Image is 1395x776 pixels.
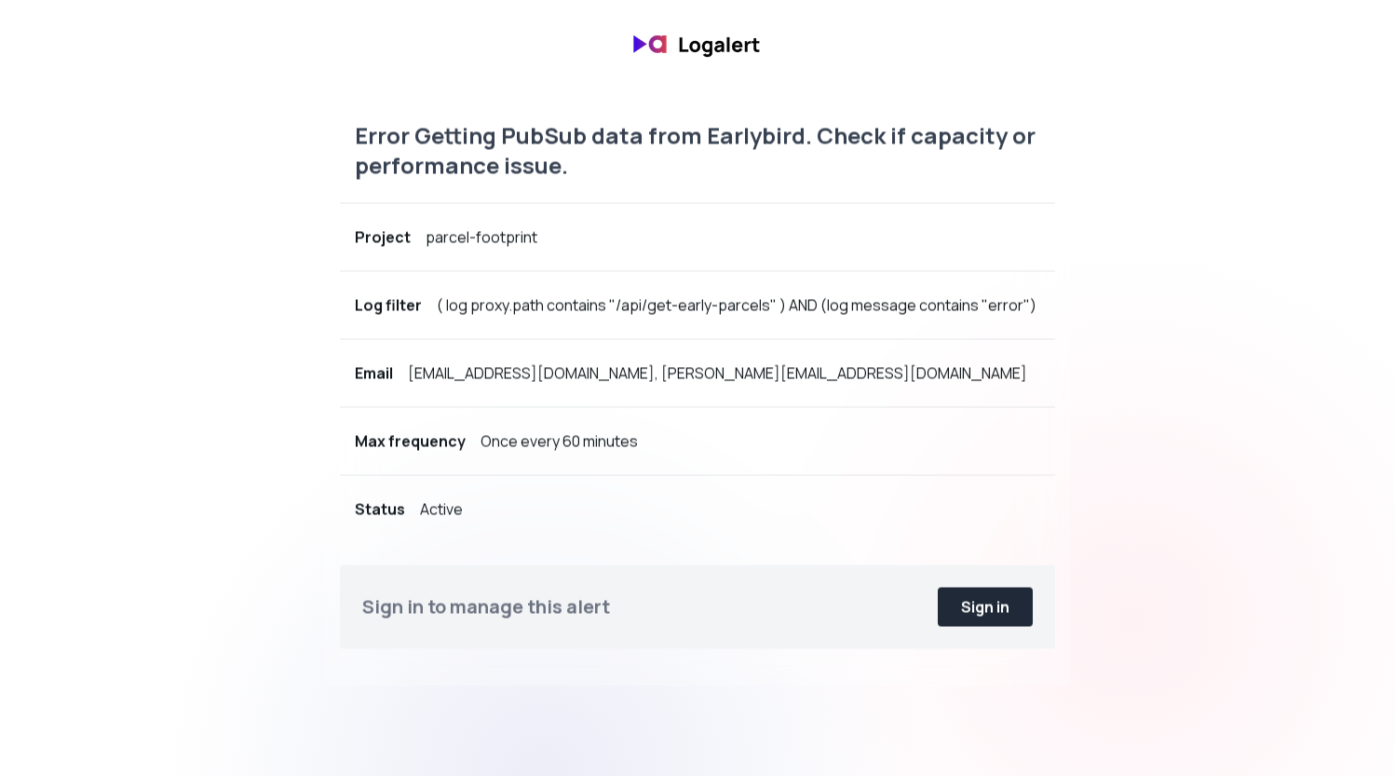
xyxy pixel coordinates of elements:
div: Max frequency [355,429,466,452]
div: Status [355,497,405,520]
button: Sign in [938,587,1033,626]
div: [EMAIL_ADDRESS][DOMAIN_NAME], [PERSON_NAME][EMAIL_ADDRESS][DOMAIN_NAME] [408,361,1027,384]
div: Log filter [355,293,422,316]
img: banner logo [623,22,772,66]
div: Project [355,225,411,248]
div: Email [355,361,393,384]
div: Once every 60 minutes [481,429,638,452]
div: Sign in [961,595,1009,618]
div: parcel-footprint [426,225,537,248]
div: ( log proxy.path contains "/api/get-early-parcels" ) AND (log message contains "error") [437,293,1036,316]
div: Active [420,497,463,520]
div: Error Getting PubSub data from Earlybird. Check if capacity or performance issue. [340,105,1055,202]
div: Sign in to manage this alert [362,593,610,619]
